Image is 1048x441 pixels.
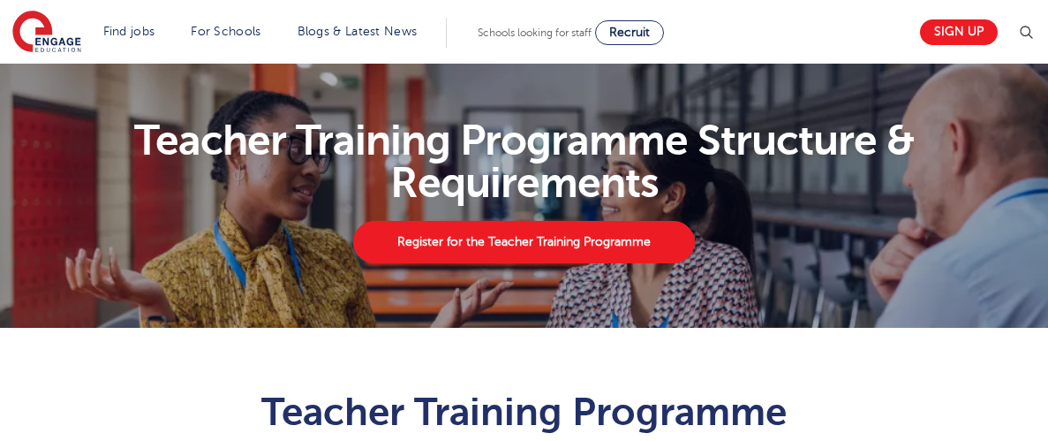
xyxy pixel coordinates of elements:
[478,27,592,39] span: Schools looking for staff
[298,25,418,38] a: Blogs & Latest News
[595,20,664,45] a: Recruit
[920,19,998,45] a: Sign up
[191,25,260,38] a: For Schools
[353,221,694,263] a: Register for the Teacher Training Programme
[103,25,155,38] a: Find jobs
[609,26,650,39] span: Recruit
[109,119,939,204] h1: Teacher Training Programme Structure & Requirements
[12,11,81,55] img: Engage Education
[261,390,787,434] span: Teacher Training Programme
